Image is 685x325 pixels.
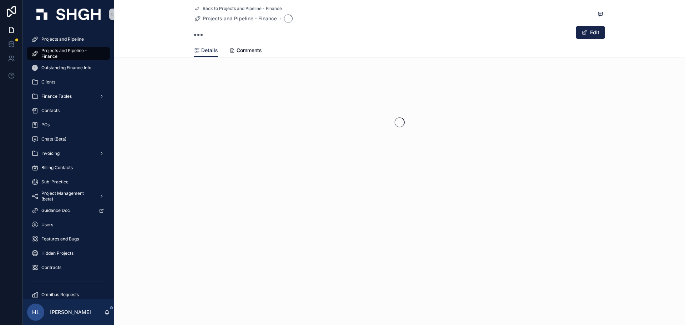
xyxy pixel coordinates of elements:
span: Users [41,222,53,228]
a: POs [27,118,110,131]
a: Contracts [27,261,110,274]
a: Details [194,44,218,57]
span: Contracts [41,265,61,270]
img: App logo [36,9,101,20]
span: Guidance Doc [41,208,70,213]
span: Details [201,47,218,54]
a: Guidance Doc [27,204,110,217]
span: Project Management (beta) [41,191,93,202]
span: Hidden Projects [41,250,73,256]
span: Omnibus Requests [41,292,79,298]
a: Clients [27,76,110,88]
a: Contacts [27,104,110,117]
span: Outstanding Finance Info [41,65,91,71]
a: Projects and Pipeline - Finance [27,47,110,60]
span: HL [32,308,40,316]
span: Invoicing [41,151,60,156]
span: Features and Bugs [41,236,79,242]
a: Projects and Pipeline [27,33,110,46]
span: Clients [41,79,55,85]
a: Billing Contacts [27,161,110,174]
a: Back to Projects and Pipeline - Finance [194,6,282,11]
button: Edit [576,26,605,39]
a: Sub-Practice [27,176,110,188]
a: Hidden Projects [27,247,110,260]
a: Features and Bugs [27,233,110,245]
span: Billing Contacts [41,165,73,171]
div: scrollable content [23,29,114,299]
span: Projects and Pipeline - Finance [203,15,277,22]
a: Omnibus Requests [27,288,110,301]
span: Comments [237,47,262,54]
span: Chats (Beta) [41,136,66,142]
span: POs [41,122,50,128]
a: Chats (Beta) [27,133,110,146]
a: Finance Tables [27,90,110,103]
span: Sub-Practice [41,179,68,185]
a: Project Management (beta) [27,190,110,203]
a: Outstanding Finance Info [27,61,110,74]
span: Projects and Pipeline [41,36,84,42]
span: Back to Projects and Pipeline - Finance [203,6,282,11]
a: Users [27,218,110,231]
a: Projects and Pipeline - Finance [194,15,277,22]
a: Comments [229,44,262,58]
a: Invoicing [27,147,110,160]
span: Finance Tables [41,93,72,99]
p: [PERSON_NAME] [50,309,91,316]
span: Contacts [41,108,60,113]
span: Projects and Pipeline - Finance [41,48,103,59]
